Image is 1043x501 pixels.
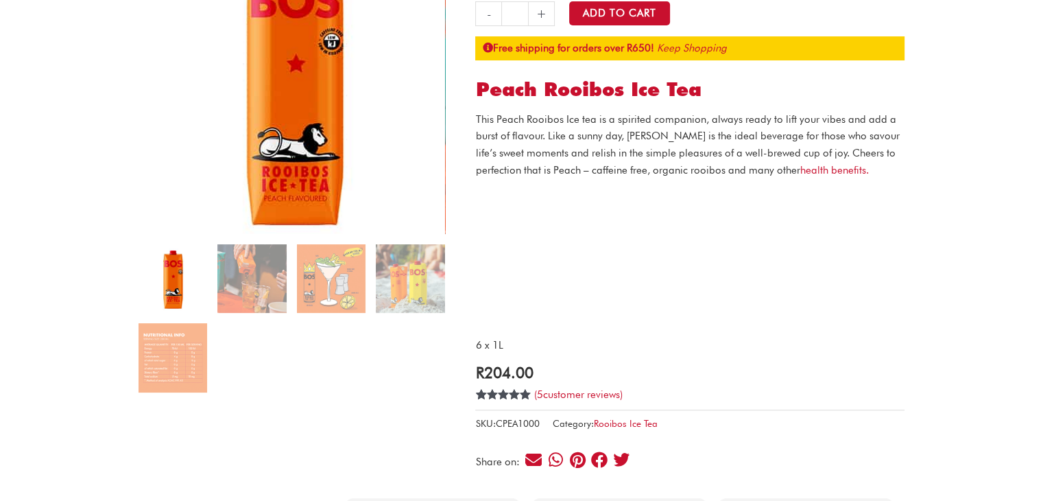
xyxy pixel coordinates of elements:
[656,42,726,54] a: Keep Shopping
[475,111,904,179] p: This Peach Rooibos Ice tea is a spirited companion, always ready to lift your vibes and add a bur...
[536,388,542,401] span: 5
[800,164,868,176] a: health benefits.
[552,415,657,432] span: Category:
[376,244,444,313] img: Lemon_1
[297,244,365,313] img: Peach Rooibos Ice Tea - Image 3
[495,418,539,429] span: CPEA1000
[475,363,483,382] span: R
[590,450,609,469] div: Share on facebook
[482,42,654,54] strong: Free shipping for orders over R650!
[475,363,533,382] bdi: 204.00
[139,323,207,392] img: Peach Rooibos Ice Tea - Image 5
[593,418,657,429] a: Rooibos Ice Tea
[475,415,539,432] span: SKU:
[475,337,904,354] p: 6 x 1L
[139,244,207,313] img: Peach Rooibos Ice Tea
[501,1,528,26] input: Product quantity
[568,450,587,469] div: Share on pinterest
[475,1,501,26] a: -
[475,78,904,102] h1: Peach Rooibos Ice Tea
[475,457,524,467] div: Share on:
[534,388,622,401] a: (5customer reviews)
[475,389,531,446] span: Rated out of 5 based on customer ratings
[547,450,565,469] div: Share on whatsapp
[529,1,555,26] a: +
[525,450,543,469] div: Share on email
[569,1,670,25] button: Add to Cart
[612,450,631,469] div: Share on twitter
[217,244,286,313] img: Peach_1
[475,389,481,415] span: 5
